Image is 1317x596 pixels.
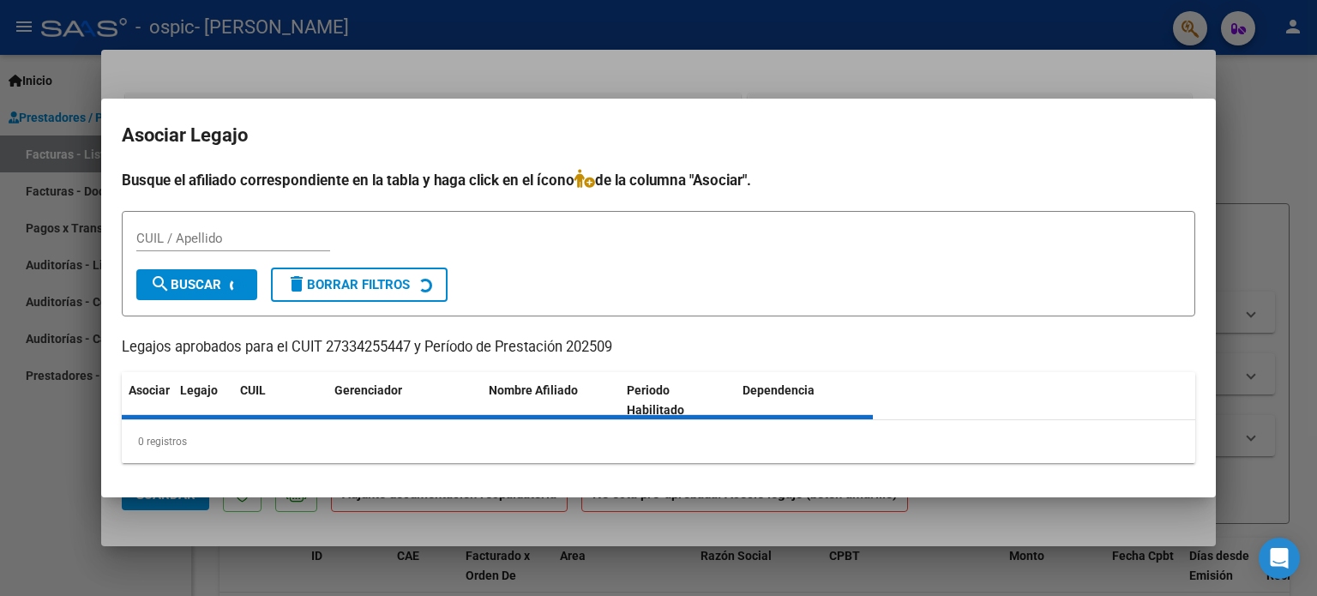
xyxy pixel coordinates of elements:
datatable-header-cell: Nombre Afiliado [482,372,620,429]
button: Buscar [136,269,257,300]
datatable-header-cell: Gerenciador [328,372,482,429]
span: Gerenciador [334,383,402,397]
datatable-header-cell: Periodo Habilitado [620,372,736,429]
span: Borrar Filtros [286,277,410,292]
mat-icon: search [150,274,171,294]
span: Nombre Afiliado [489,383,578,397]
mat-icon: delete [286,274,307,294]
span: Dependencia [743,383,815,397]
p: Legajos aprobados para el CUIT 27334255447 y Período de Prestación 202509 [122,337,1195,358]
datatable-header-cell: Dependencia [736,372,874,429]
span: Asociar [129,383,170,397]
span: Legajo [180,383,218,397]
span: Periodo Habilitado [627,383,684,417]
h2: Asociar Legajo [122,119,1195,152]
datatable-header-cell: Asociar [122,372,173,429]
h4: Busque el afiliado correspondiente en la tabla y haga click en el ícono de la columna "Asociar". [122,169,1195,191]
div: 0 registros [122,420,1195,463]
datatable-header-cell: Legajo [173,372,233,429]
datatable-header-cell: CUIL [233,372,328,429]
div: Open Intercom Messenger [1259,538,1300,579]
button: Borrar Filtros [271,268,448,302]
span: CUIL [240,383,266,397]
span: Buscar [150,277,221,292]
